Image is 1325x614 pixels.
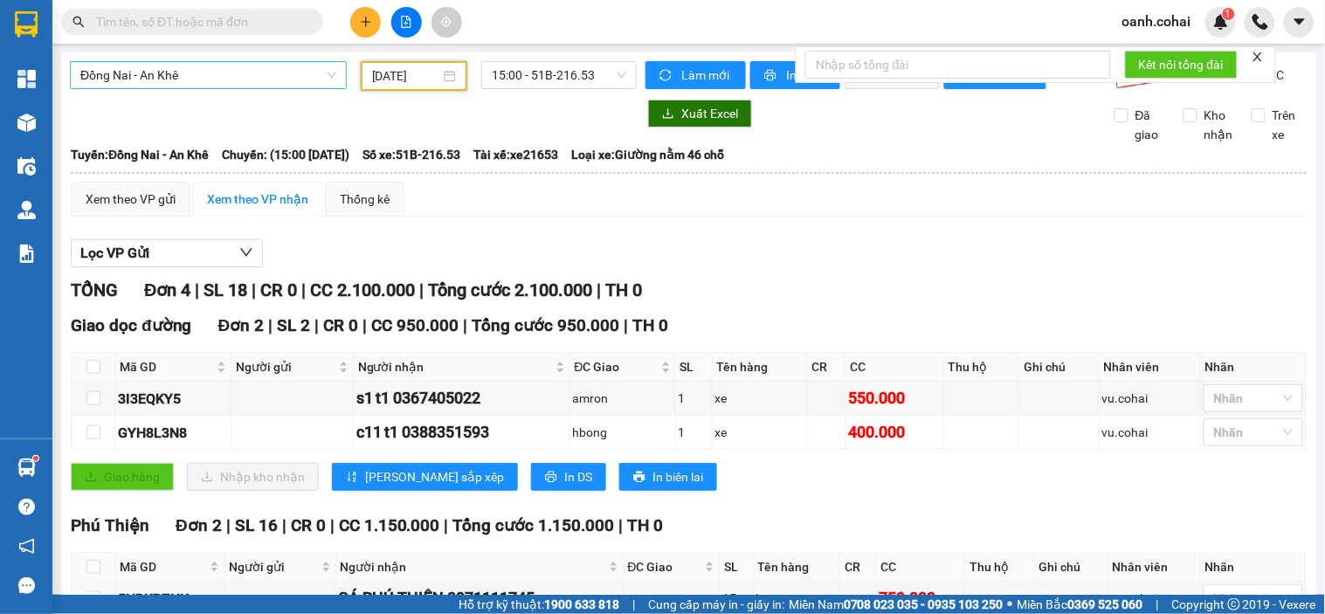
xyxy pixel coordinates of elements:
span: close [1252,51,1264,63]
span: | [301,279,306,300]
sup: 1 [1223,8,1235,20]
span: | [632,595,635,614]
span: Người nhận [341,557,605,576]
span: Số xe: 51B-216.53 [362,145,460,164]
button: caret-down [1284,7,1315,38]
div: xe [715,423,804,442]
th: Tên hàng [754,553,840,582]
span: Người nhận [358,357,552,376]
input: 11/08/2025 [372,66,441,86]
span: Làm mới [681,66,732,85]
span: CC 1.150.000 [339,515,440,535]
span: In biên lai [652,467,703,486]
span: | [597,279,601,300]
th: Ghi chú [1035,553,1108,582]
div: vu.cohai [1102,389,1197,408]
th: CC [846,353,944,382]
span: Người gửi [236,357,335,376]
img: warehouse-icon [17,157,36,176]
strong: 0708 023 035 - 0935 103 250 [844,597,1004,611]
span: Hỗ trợ kỹ thuật: [459,595,619,614]
span: | [619,515,624,535]
div: 1 [679,389,709,408]
span: oanh.cohai [1108,10,1205,32]
th: CC [876,553,965,582]
th: Ghi chú [1019,353,1099,382]
div: 400.000 [849,420,941,445]
button: printerIn DS [531,463,606,491]
div: vu.cohai [1102,423,1197,442]
span: down [239,245,253,259]
span: printer [545,471,557,485]
span: CC 2.100.000 [310,279,415,300]
div: vu.cohai [1111,589,1197,608]
span: Mã GD [120,357,213,376]
button: sort-ascending[PERSON_NAME] sắp xếp [332,463,518,491]
div: 1 [679,423,709,442]
span: printer [633,471,645,485]
div: bao [756,589,837,608]
img: phone-icon [1253,14,1268,30]
span: Kết nối tổng đài [1139,55,1224,74]
span: | [226,515,231,535]
sup: 1 [33,456,38,461]
div: 15 [722,589,749,608]
button: printerIn biên lai [619,463,717,491]
button: aim [431,7,462,38]
span: TH 0 [632,315,668,335]
div: s1 t1 0367405022 [356,386,567,410]
span: SL 2 [277,315,310,335]
span: SL 18 [204,279,247,300]
span: Tổng cước 2.100.000 [428,279,592,300]
div: xe [715,389,804,408]
span: | [195,279,199,300]
span: Cung cấp máy in - giấy in: [648,595,784,614]
span: Chuyến: (15:00 [DATE]) [222,145,349,164]
span: Giao dọc đường [71,315,192,335]
th: CR [807,353,846,382]
span: aim [440,16,452,28]
th: CR [840,553,876,582]
th: Tên hàng [713,353,807,382]
th: Thu hộ [965,553,1034,582]
span: Kho nhận [1197,106,1240,144]
div: c11 t1 0388351593 [356,420,567,445]
strong: 1900 633 818 [544,597,619,611]
span: CR 0 [291,515,326,535]
div: 550.000 [849,386,941,410]
span: CC 950.000 [371,315,459,335]
span: notification [18,538,35,555]
b: Tuyến: Đồng Nai - An Khê [71,148,209,162]
span: Đơn 2 [176,515,222,535]
span: ĐC Giao [628,557,702,576]
span: | [268,315,273,335]
button: downloadXuất Excel [648,100,752,128]
img: warehouse-icon [17,114,36,132]
div: hbong [573,423,673,442]
img: solution-icon [17,245,36,263]
span: Miền Nam [789,595,1004,614]
input: Tìm tên, số ĐT hoặc mã đơn [96,12,302,31]
span: Miền Bắc [1018,595,1143,614]
span: TỔNG [71,279,118,300]
span: Trên xe [1266,106,1308,144]
td: 3I3EQKY5 [115,382,231,416]
span: Đơn 4 [144,279,190,300]
span: sync [659,69,674,83]
button: Lọc VP Gửi [71,239,263,267]
span: Phú Thiện [71,515,149,535]
span: caret-down [1292,14,1308,30]
th: SL [720,553,753,582]
div: CÁ PHÚ THIỆN 0971111745 [339,586,620,611]
span: printer [764,69,779,83]
span: [PERSON_NAME] sắp xếp [365,467,504,486]
div: amron [573,389,673,408]
span: file-add [400,16,412,28]
th: Nhân viên [1100,353,1201,382]
span: CR 0 [260,279,297,300]
div: 3I3EQKY5 [118,388,228,410]
button: file-add [391,7,422,38]
span: Xuất Excel [681,104,738,123]
div: Xem theo VP nhận [207,190,308,209]
span: SL 16 [235,515,278,535]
